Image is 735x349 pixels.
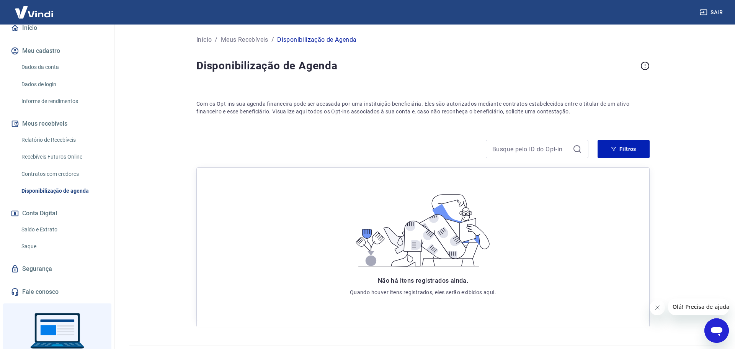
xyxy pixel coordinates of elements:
[9,283,105,300] a: Fale conosco
[9,205,105,222] button: Conta Digital
[18,183,105,199] a: Disponibilização de agenda
[598,140,650,158] button: Filtros
[18,222,105,238] a: Saldo e Extrato
[18,239,105,254] a: Saque
[698,5,726,20] button: Sair
[196,35,212,44] a: Início
[9,0,59,24] img: Vindi
[350,288,496,296] p: Quando houver itens registrados, eles serão exibidos aqui.
[18,59,105,75] a: Dados da conta
[9,261,105,277] a: Segurança
[378,277,468,284] span: Não há itens registrados ainda.
[277,35,356,44] p: Disponibilização de Agenda
[18,149,105,165] a: Recebíveis Futuros Online
[196,100,650,115] p: Com os Opt-ins sua agenda financeira pode ser acessada por uma instituição beneficiária. Eles são...
[18,166,105,182] a: Contratos com credores
[9,115,105,132] button: Meus recebíveis
[215,35,217,44] p: /
[492,143,570,155] input: Busque pelo ID do Opt-in
[9,43,105,59] button: Meu cadastro
[196,58,637,74] h4: Disponibilização de Agenda
[271,35,274,44] p: /
[18,77,105,92] a: Dados de login
[18,132,105,148] a: Relatório de Recebíveis
[704,318,729,343] iframe: Botão para abrir a janela de mensagens
[5,5,64,11] span: Olá! Precisa de ajuda?
[668,298,729,315] iframe: Mensagem da empresa
[221,35,268,44] a: Meus Recebíveis
[18,93,105,109] a: Informe de rendimentos
[650,300,665,315] iframe: Fechar mensagem
[9,20,105,36] a: Início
